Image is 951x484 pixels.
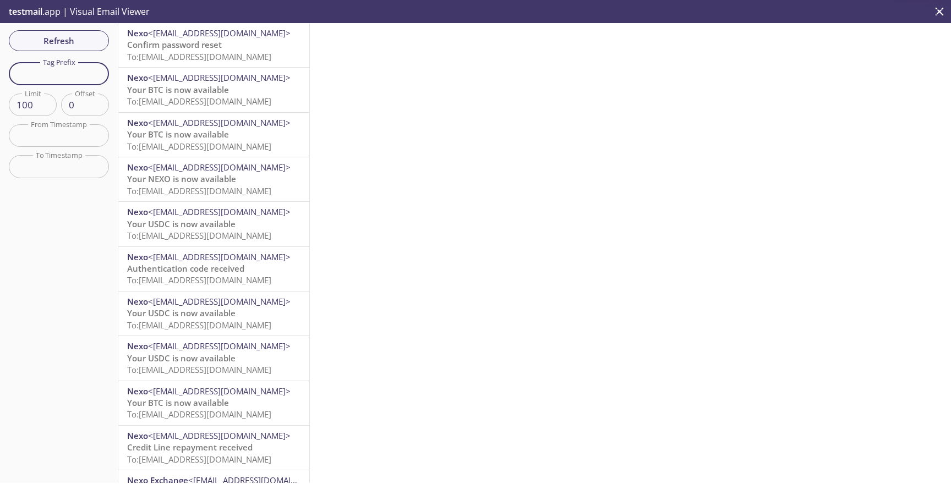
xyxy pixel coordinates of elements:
span: Refresh [18,34,100,48]
span: Nexo [127,430,148,441]
span: Your NEXO is now available [127,173,236,184]
span: <[EMAIL_ADDRESS][DOMAIN_NAME]> [148,386,291,397]
div: Nexo<[EMAIL_ADDRESS][DOMAIN_NAME]>Your BTC is now availableTo:[EMAIL_ADDRESS][DOMAIN_NAME] [118,381,309,425]
span: To: [EMAIL_ADDRESS][DOMAIN_NAME] [127,96,271,107]
span: Confirm password reset [127,39,222,50]
div: Nexo<[EMAIL_ADDRESS][DOMAIN_NAME]>Your USDC is now availableTo:[EMAIL_ADDRESS][DOMAIN_NAME] [118,336,309,380]
span: Nexo [127,340,148,351]
div: Nexo<[EMAIL_ADDRESS][DOMAIN_NAME]>Your BTC is now availableTo:[EMAIL_ADDRESS][DOMAIN_NAME] [118,113,309,157]
span: <[EMAIL_ADDRESS][DOMAIN_NAME]> [148,430,291,441]
span: Nexo [127,117,148,128]
span: To: [EMAIL_ADDRESS][DOMAIN_NAME] [127,185,271,196]
span: To: [EMAIL_ADDRESS][DOMAIN_NAME] [127,364,271,375]
span: <[EMAIL_ADDRESS][DOMAIN_NAME]> [148,28,291,38]
span: Your BTC is now available [127,84,229,95]
span: Nexo [127,206,148,217]
span: Credit Line repayment received [127,442,253,453]
span: Nexo [127,251,148,262]
div: Nexo<[EMAIL_ADDRESS][DOMAIN_NAME]>Your USDC is now availableTo:[EMAIL_ADDRESS][DOMAIN_NAME] [118,202,309,246]
span: testmail [9,5,42,18]
div: Nexo<[EMAIL_ADDRESS][DOMAIN_NAME]>Confirm password resetTo:[EMAIL_ADDRESS][DOMAIN_NAME] [118,23,309,67]
span: Your USDC is now available [127,218,236,229]
span: Your BTC is now available [127,129,229,140]
span: <[EMAIL_ADDRESS][DOMAIN_NAME]> [148,72,291,83]
span: Nexo [127,386,148,397]
span: <[EMAIL_ADDRESS][DOMAIN_NAME]> [148,162,291,173]
button: Refresh [9,30,109,51]
span: <[EMAIL_ADDRESS][DOMAIN_NAME]> [148,296,291,307]
div: Nexo<[EMAIL_ADDRESS][DOMAIN_NAME]>Credit Line repayment receivedTo:[EMAIL_ADDRESS][DOMAIN_NAME] [118,426,309,470]
span: Nexo [127,72,148,83]
span: To: [EMAIL_ADDRESS][DOMAIN_NAME] [127,409,271,420]
span: <[EMAIL_ADDRESS][DOMAIN_NAME]> [148,206,291,217]
div: Nexo<[EMAIL_ADDRESS][DOMAIN_NAME]>Your NEXO is now availableTo:[EMAIL_ADDRESS][DOMAIN_NAME] [118,157,309,201]
span: To: [EMAIL_ADDRESS][DOMAIN_NAME] [127,141,271,152]
span: To: [EMAIL_ADDRESS][DOMAIN_NAME] [127,320,271,331]
span: To: [EMAIL_ADDRESS][DOMAIN_NAME] [127,454,271,465]
span: <[EMAIL_ADDRESS][DOMAIN_NAME]> [148,340,291,351]
span: To: [EMAIL_ADDRESS][DOMAIN_NAME] [127,51,271,62]
span: Nexo [127,296,148,307]
span: Your USDC is now available [127,307,236,318]
span: Nexo [127,28,148,38]
span: Your BTC is now available [127,397,229,408]
span: <[EMAIL_ADDRESS][DOMAIN_NAME]> [148,117,291,128]
div: Nexo<[EMAIL_ADDRESS][DOMAIN_NAME]>Your USDC is now availableTo:[EMAIL_ADDRESS][DOMAIN_NAME] [118,291,309,335]
div: Nexo<[EMAIL_ADDRESS][DOMAIN_NAME]>Your BTC is now availableTo:[EMAIL_ADDRESS][DOMAIN_NAME] [118,68,309,112]
span: Nexo [127,162,148,173]
div: Nexo<[EMAIL_ADDRESS][DOMAIN_NAME]>Authentication code receivedTo:[EMAIL_ADDRESS][DOMAIN_NAME] [118,247,309,291]
span: To: [EMAIL_ADDRESS][DOMAIN_NAME] [127,274,271,285]
span: <[EMAIL_ADDRESS][DOMAIN_NAME]> [148,251,291,262]
span: Your USDC is now available [127,353,236,364]
span: To: [EMAIL_ADDRESS][DOMAIN_NAME] [127,230,271,241]
span: Authentication code received [127,263,244,274]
